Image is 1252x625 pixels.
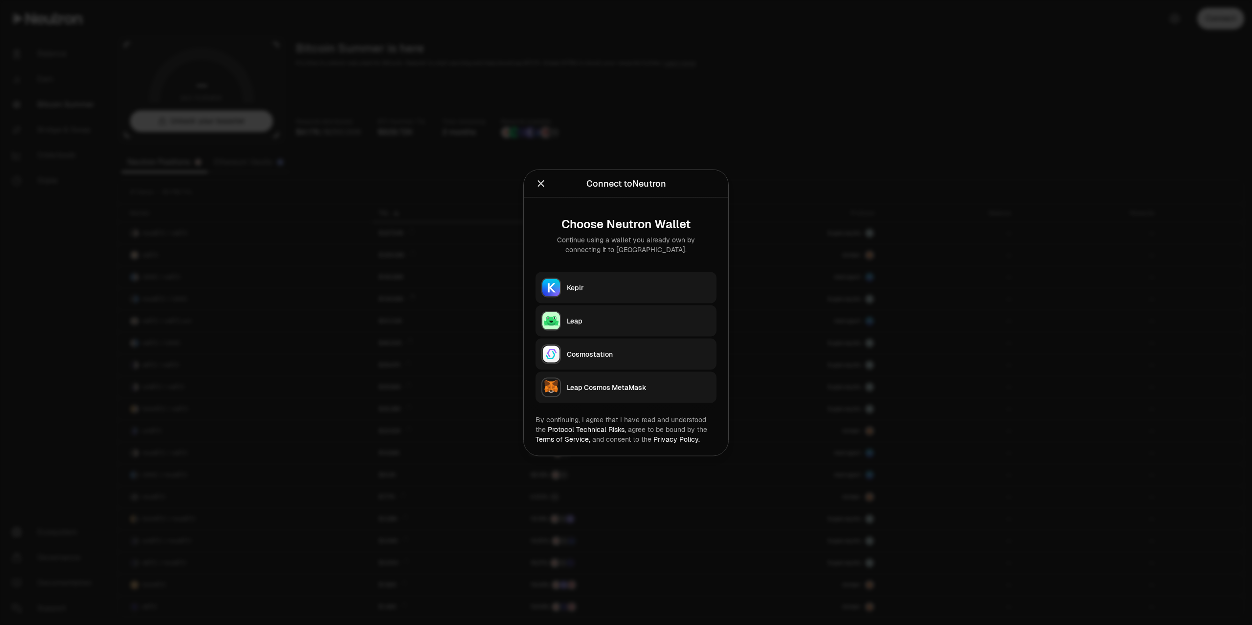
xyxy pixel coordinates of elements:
[567,349,711,359] div: Cosmostation
[536,371,716,403] button: Leap Cosmos MetaMaskLeap Cosmos MetaMask
[567,316,711,325] div: Leap
[536,305,716,336] button: LeapLeap
[653,434,700,443] a: Privacy Policy.
[542,345,560,363] img: Cosmostation
[542,378,560,396] img: Leap Cosmos MetaMask
[543,235,709,254] div: Continue using a wallet you already own by connecting it to [GEOGRAPHIC_DATA].
[536,338,716,369] button: CosmostationCosmostation
[536,434,590,443] a: Terms of Service,
[542,312,560,329] img: Leap
[567,282,711,292] div: Keplr
[536,176,546,190] button: Close
[548,425,626,433] a: Protocol Technical Risks,
[536,414,716,444] div: By continuing, I agree that I have read and understood the agree to be bound by the and consent t...
[536,272,716,303] button: KeplrKeplr
[543,217,709,231] div: Choose Neutron Wallet
[567,382,711,392] div: Leap Cosmos MetaMask
[542,279,560,296] img: Keplr
[586,176,666,190] div: Connect to Neutron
